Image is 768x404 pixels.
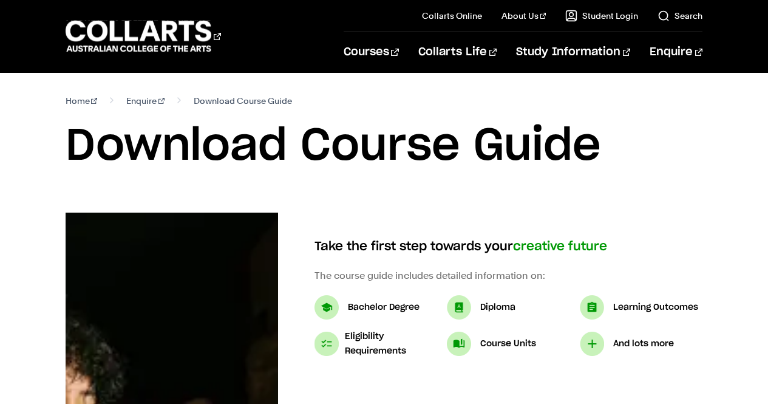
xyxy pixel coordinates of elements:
[516,32,630,72] a: Study Information
[348,300,420,315] p: Bachelor Degree
[447,295,471,320] img: Diploma
[126,92,165,109] a: Enquire
[480,300,515,315] p: Diploma
[66,119,703,174] h1: Download Course Guide
[447,332,471,356] img: Course Units
[314,237,703,256] h4: Take the first step towards your
[513,241,607,253] span: creative future
[66,92,98,109] a: Home
[314,269,703,283] p: The course guide includes detailed information on:
[344,32,399,72] a: Courses
[66,19,221,53] div: Go to homepage
[314,295,339,320] img: Bachelor Degree
[345,329,437,358] p: Eligibility Requirements
[613,337,674,351] p: And lots more
[565,10,638,22] a: Student Login
[501,10,546,22] a: About Us
[480,337,536,351] p: Course Units
[580,295,604,320] img: Learning Outcomes
[650,32,702,72] a: Enquire
[418,32,497,72] a: Collarts Life
[580,332,604,356] img: And lots more
[194,92,292,109] span: Download Course Guide
[658,10,702,22] a: Search
[314,332,339,356] img: Eligibility Requirements
[613,300,698,315] p: Learning Outcomes
[422,10,482,22] a: Collarts Online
